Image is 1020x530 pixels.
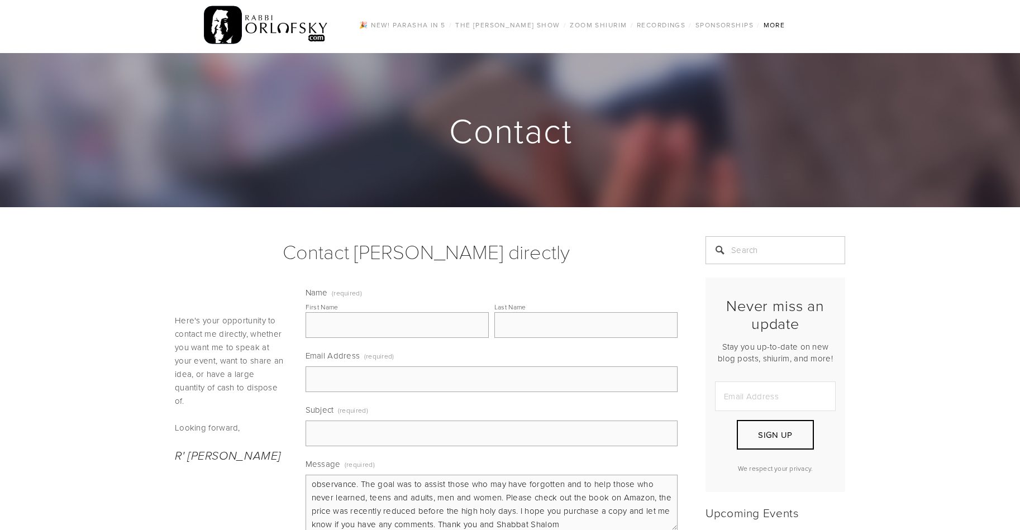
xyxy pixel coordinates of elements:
[175,421,287,434] p: Looking forward,
[715,464,836,473] p: We respect your privacy.
[564,20,566,30] span: /
[706,505,845,519] h2: Upcoming Events
[692,18,757,32] a: Sponsorships
[449,20,452,30] span: /
[715,341,836,364] p: Stay you up-to-date on new blog posts, shiurim, and more!
[631,20,633,30] span: /
[364,348,394,364] span: (required)
[452,18,564,32] a: The [PERSON_NAME] Show
[757,20,760,30] span: /
[306,458,341,470] span: Message
[175,314,287,408] p: Here's your opportunity to contact me directly, whether you want me to speak at your event, want ...
[715,381,836,411] input: Email Address
[306,350,360,361] span: Email Address
[345,456,375,472] span: (required)
[689,20,692,30] span: /
[332,290,362,297] span: (required)
[175,236,678,266] h1: Contact [PERSON_NAME] directly
[306,302,339,312] div: First Name
[494,302,526,312] div: Last Name
[306,404,334,416] span: Subject
[715,297,836,333] h2: Never miss an update
[306,287,328,298] span: Name
[706,236,845,264] input: Search
[356,18,449,32] a: 🎉 NEW! Parasha in 5
[758,429,792,441] span: Sign Up
[175,112,846,148] h1: Contact
[633,18,689,32] a: Recordings
[338,402,368,418] span: (required)
[566,18,630,32] a: Zoom Shiurim
[204,3,328,47] img: RabbiOrlofsky.com
[175,449,281,463] em: R' [PERSON_NAME]
[760,18,789,32] a: More
[737,420,814,450] button: Sign Up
